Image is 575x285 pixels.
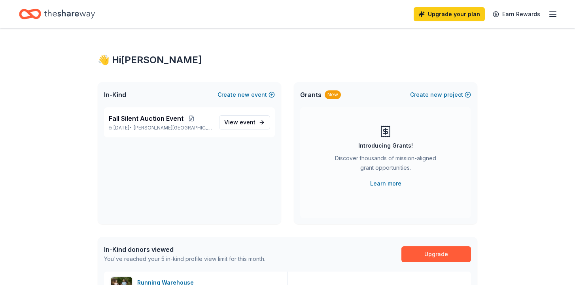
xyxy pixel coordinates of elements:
[410,90,471,99] button: Createnewproject
[488,7,545,21] a: Earn Rewards
[219,115,270,129] a: View event
[98,54,477,66] div: 👋 Hi [PERSON_NAME]
[109,114,183,123] span: Fall Silent Auction Event
[430,90,442,99] span: new
[300,90,322,99] span: Grants
[238,90,250,99] span: new
[401,246,471,262] a: Upgrade
[19,5,95,23] a: Home
[109,125,213,131] p: [DATE] •
[414,7,485,21] a: Upgrade your plan
[104,254,265,264] div: You've reached your 5 in-kind profile view limit for this month.
[332,154,439,176] div: Discover thousands of mission-aligned grant opportunities.
[104,90,126,99] span: In-Kind
[104,245,265,254] div: In-Kind donors viewed
[134,125,213,131] span: [PERSON_NAME][GEOGRAPHIC_DATA], [GEOGRAPHIC_DATA]
[358,141,413,150] div: Introducing Grants!
[370,179,401,188] a: Learn more
[325,90,341,99] div: New
[240,119,255,126] span: event
[218,90,275,99] button: Createnewevent
[224,118,255,127] span: View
